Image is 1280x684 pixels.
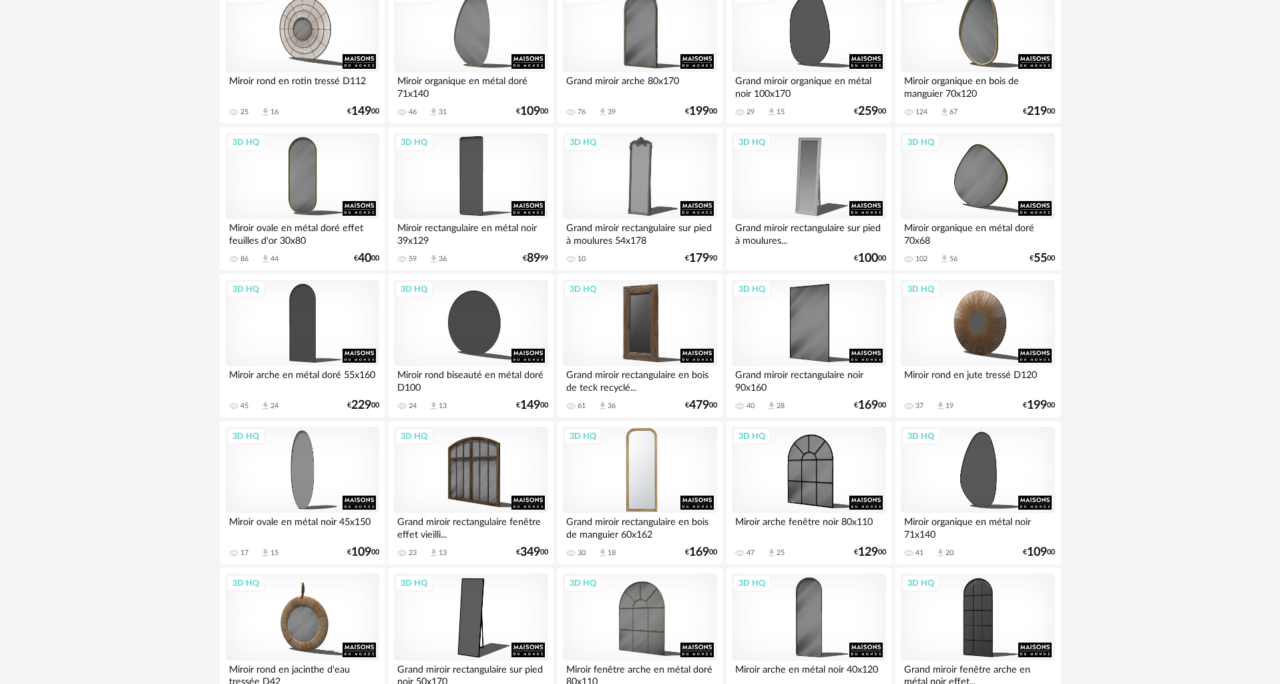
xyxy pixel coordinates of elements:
div: Grand miroir rectangulaire en bois de teck recyclé... [563,366,716,393]
a: 3D HQ Grand miroir rectangulaire sur pied à moulures... €10000 [726,127,891,271]
a: 3D HQ Miroir ovale en métal doré effet feuilles d'or 30x80 86 Download icon 44 €4000 [220,127,385,271]
div: Grand miroir arche 80x170 [563,72,716,99]
span: Download icon [598,548,608,558]
div: 3D HQ [901,427,940,445]
span: 109 [520,107,540,116]
span: 169 [858,401,878,410]
span: Download icon [939,254,949,264]
div: € 00 [685,548,717,557]
span: 149 [520,401,540,410]
span: 100 [858,254,878,263]
div: 45 [240,401,248,411]
div: 3D HQ [564,134,602,151]
div: 30 [578,548,586,558]
div: Miroir arche fenêtre noir 80x110 [732,513,885,540]
div: 56 [949,254,957,264]
div: € 00 [516,548,548,557]
div: Miroir organique en métal doré 71x140 [394,72,548,99]
div: 3D HQ [395,281,433,298]
span: 149 [351,107,371,116]
div: € 00 [685,401,717,410]
div: 24 [409,401,417,411]
div: 20 [945,548,953,558]
span: Download icon [429,548,439,558]
span: 349 [520,548,540,557]
div: 31 [439,108,447,117]
div: 59 [409,254,417,264]
div: Grand miroir rectangulaire fenêtre effet vieilli... [394,513,548,540]
span: 109 [351,548,371,557]
a: 3D HQ Miroir organique en métal doré 70x68 102 Download icon 56 €5500 [895,127,1060,271]
div: 13 [439,401,447,411]
div: 67 [949,108,957,117]
div: Grand miroir rectangulaire noir 90x160 [732,366,885,393]
div: Miroir ovale en métal noir 45x150 [226,513,379,540]
span: Download icon [767,548,777,558]
div: 46 [409,108,417,117]
div: € 00 [1023,401,1055,410]
div: Miroir organique en métal doré 70x68 [901,219,1054,246]
div: € 00 [854,401,886,410]
span: 229 [351,401,371,410]
span: Download icon [767,401,777,411]
div: € 00 [854,548,886,557]
span: 199 [1027,401,1047,410]
div: 3D HQ [732,574,771,592]
div: 41 [915,548,923,558]
span: Download icon [598,107,608,117]
div: 18 [608,548,616,558]
a: 3D HQ Miroir rond en jute tressé D120 37 Download icon 19 €19900 [895,274,1060,418]
div: Grand miroir rectangulaire en bois de manguier 60x162 [563,513,716,540]
div: € 00 [516,401,548,410]
div: 25 [240,108,248,117]
div: € 99 [523,254,548,263]
div: € 00 [354,254,379,263]
div: 102 [915,254,927,264]
div: 40 [746,401,755,411]
div: Miroir rond en jute tressé D120 [901,366,1054,393]
div: 3D HQ [732,281,771,298]
div: 29 [746,108,755,117]
div: 28 [777,401,785,411]
div: € 00 [1023,107,1055,116]
a: 3D HQ Grand miroir rectangulaire sur pied à moulures 54x178 10 €17990 [557,127,722,271]
div: 36 [439,254,447,264]
div: 39 [608,108,616,117]
div: 3D HQ [226,134,265,151]
div: 61 [578,401,586,411]
div: 24 [270,401,278,411]
div: 37 [915,401,923,411]
div: 3D HQ [564,281,602,298]
div: 76 [578,108,586,117]
a: 3D HQ Miroir rond biseauté en métal doré D100 24 Download icon 13 €14900 [388,274,554,418]
a: 3D HQ Grand miroir rectangulaire fenêtre effet vieilli... 23 Download icon 13 €34900 [388,421,554,565]
a: 3D HQ Grand miroir rectangulaire en bois de teck recyclé... 61 Download icon 36 €47900 [557,274,722,418]
span: Download icon [935,548,945,558]
div: € 00 [347,401,379,410]
span: Download icon [260,401,270,411]
div: 86 [240,254,248,264]
a: 3D HQ Miroir rectangulaire en métal noir 39x129 59 Download icon 36 €8999 [388,127,554,271]
div: € 00 [854,254,886,263]
div: 3D HQ [732,134,771,151]
div: 3D HQ [901,281,940,298]
a: 3D HQ Miroir arche en métal doré 55x160 45 Download icon 24 €22900 [220,274,385,418]
div: € 00 [685,107,717,116]
div: Miroir rectangulaire en métal noir 39x129 [394,219,548,246]
span: 55 [1034,254,1047,263]
div: 3D HQ [901,574,940,592]
span: 179 [689,254,709,263]
span: 169 [689,548,709,557]
div: 3D HQ [564,574,602,592]
span: Download icon [429,254,439,264]
div: 3D HQ [395,574,433,592]
div: 16 [270,108,278,117]
a: 3D HQ Miroir organique en métal noir 71x140 41 Download icon 20 €10900 [895,421,1060,565]
div: 13 [439,548,447,558]
div: Miroir rond biseauté en métal doré D100 [394,366,548,393]
div: Grand miroir rectangulaire sur pied à moulures 54x178 [563,219,716,246]
span: Download icon [260,548,270,558]
div: 3D HQ [901,134,940,151]
span: Download icon [260,254,270,264]
span: Download icon [939,107,949,117]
